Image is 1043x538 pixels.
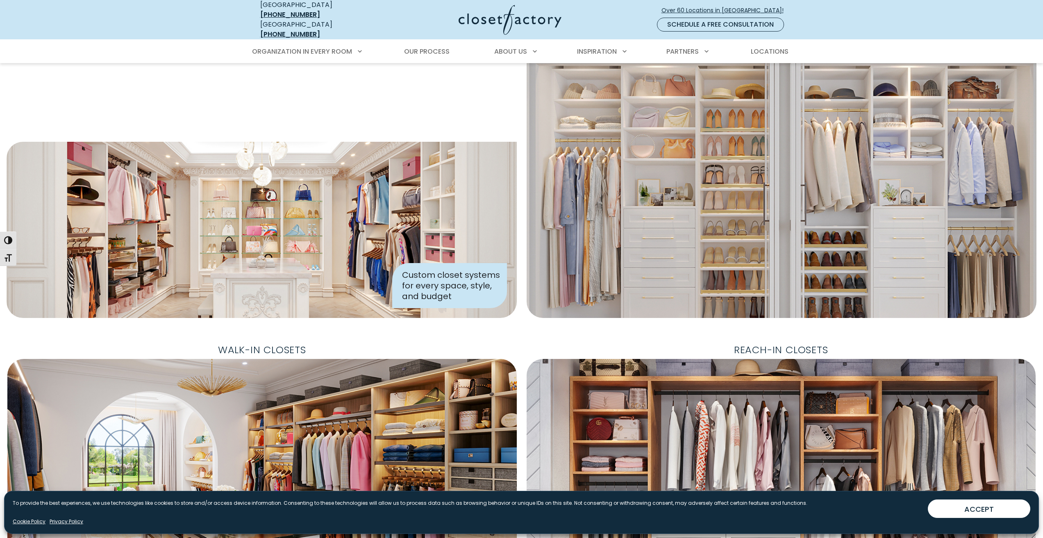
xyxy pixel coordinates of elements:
[727,341,835,359] span: Reach-In Closets
[50,518,83,525] a: Privacy Policy
[657,18,784,32] a: Schedule a Free Consultation
[751,47,788,56] span: Locations
[392,263,507,308] div: Custom closet systems for every space, style, and budget
[260,20,379,39] div: [GEOGRAPHIC_DATA]
[13,499,807,507] p: To provide the best experiences, we use technologies like cookies to store and/or access device i...
[577,47,617,56] span: Inspiration
[211,341,313,359] span: Walk-In Closets
[13,518,45,525] a: Cookie Policy
[661,6,790,15] span: Over 60 Locations in [GEOGRAPHIC_DATA]!
[246,40,797,63] nav: Primary Menu
[661,3,791,18] a: Over 60 Locations in [GEOGRAPHIC_DATA]!
[494,47,527,56] span: About Us
[252,47,352,56] span: Organization in Every Room
[459,5,561,35] img: Closet Factory Logo
[666,47,699,56] span: Partners
[404,47,450,56] span: Our Process
[260,30,320,39] a: [PHONE_NUMBER]
[928,499,1030,518] button: ACCEPT
[7,142,517,318] img: Closet Factory designed closet
[260,10,320,19] a: [PHONE_NUMBER]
